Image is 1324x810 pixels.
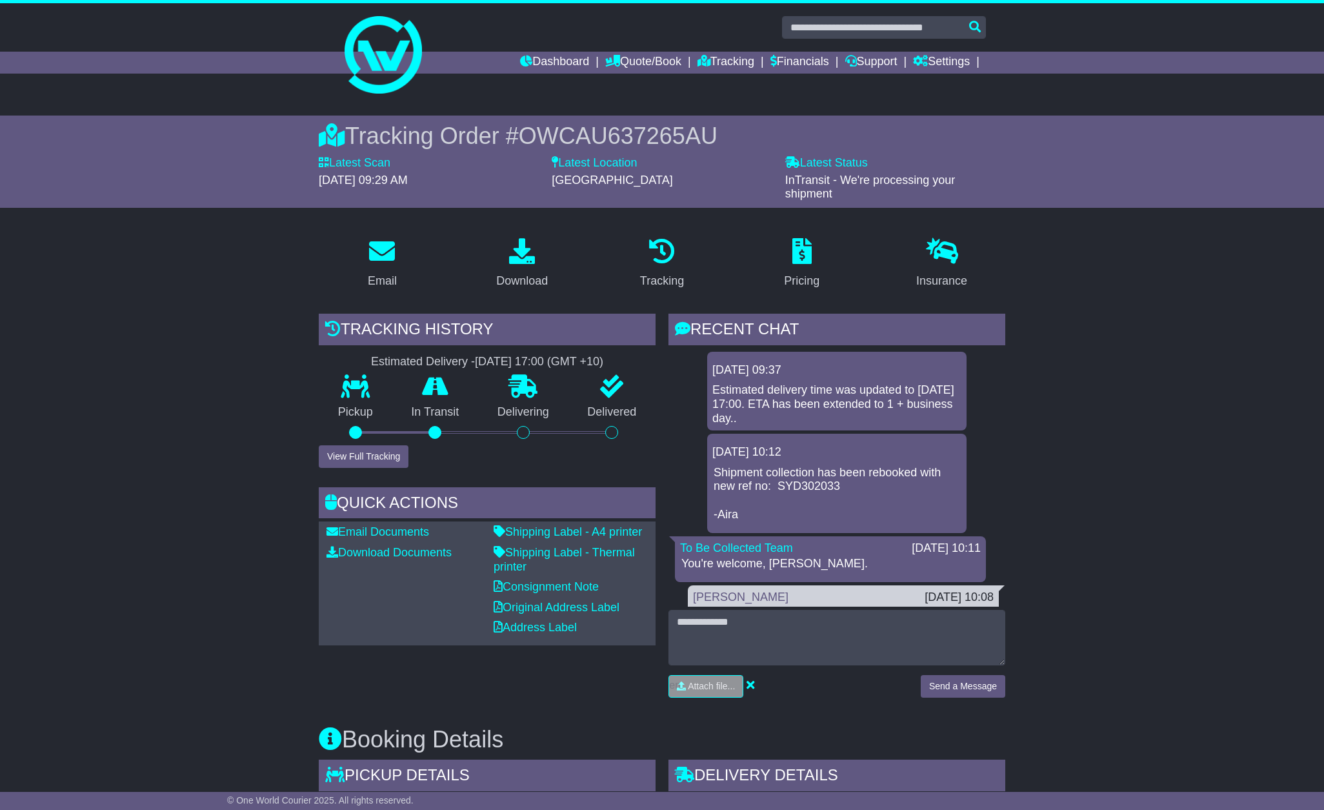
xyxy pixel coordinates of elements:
a: Quote/Book [605,52,681,74]
label: Latest Location [552,156,637,170]
a: Original Address Label [494,601,619,614]
a: Dashboard [520,52,589,74]
div: Download [496,272,548,290]
a: Insurance [908,234,976,294]
p: Shipment collection has been rebooked with new ref no: SYD302033 -Aira [714,466,960,521]
div: [DATE] 10:12 [712,445,961,460]
span: OWCAU637265AU [519,123,717,149]
a: Settings [913,52,970,74]
button: Send a Message [921,675,1005,698]
div: Thanks Aira! [693,605,994,619]
label: Latest Status [785,156,868,170]
a: Pricing [776,234,828,294]
div: Estimated delivery time was updated to [DATE] 17:00. ETA has been extended to 1 + business day.. [712,383,961,425]
div: [DATE] 10:11 [912,542,981,556]
div: Tracking [640,272,684,290]
div: Insurance [916,272,967,290]
p: Delivering [478,405,568,420]
a: Consignment Note [494,580,599,593]
div: RECENT CHAT [668,314,1005,349]
a: Email Documents [326,525,429,538]
p: In Transit [392,405,479,420]
a: Financials [770,52,829,74]
div: [DATE] 10:08 [925,591,994,605]
span: InTransit - We're processing your shipment [785,174,956,201]
span: [DATE] 09:29 AM [319,174,408,187]
span: [GEOGRAPHIC_DATA] [552,174,672,187]
span: © One World Courier 2025. All rights reserved. [227,795,414,805]
div: [DATE] 09:37 [712,363,961,378]
a: To Be Collected Team [680,542,793,554]
div: Pickup Details [319,760,656,795]
a: Tracking [632,234,692,294]
a: Download Documents [326,546,452,559]
a: Tracking [697,52,754,74]
p: You're welcome, [PERSON_NAME]. [681,557,979,571]
button: View Full Tracking [319,445,408,468]
p: Delivered [568,405,656,420]
div: [DATE] 17:00 (GMT +10) [475,355,603,369]
a: Shipping Label - A4 printer [494,525,642,538]
div: Estimated Delivery - [319,355,656,369]
a: [PERSON_NAME] [693,591,788,603]
div: Tracking Order # [319,122,1005,150]
div: Email [368,272,397,290]
a: Support [845,52,898,74]
label: Latest Scan [319,156,390,170]
a: Download [488,234,556,294]
div: Pricing [784,272,819,290]
div: Quick Actions [319,487,656,522]
a: Email [359,234,405,294]
a: Shipping Label - Thermal printer [494,546,635,573]
a: Address Label [494,621,577,634]
p: Pickup [319,405,392,420]
div: Tracking history [319,314,656,349]
h3: Booking Details [319,727,1005,753]
div: Delivery Details [668,760,1005,795]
